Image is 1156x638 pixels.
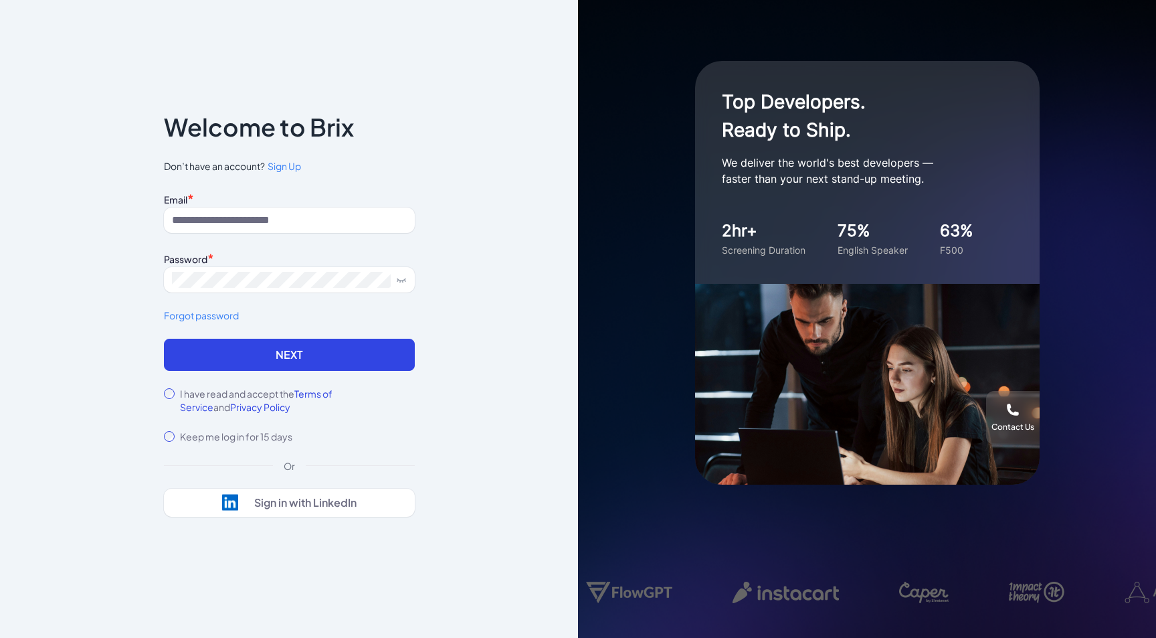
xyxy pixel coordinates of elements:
[265,159,301,173] a: Sign Up
[986,391,1040,445] button: Contact Us
[722,243,805,257] div: Screening Duration
[164,159,415,173] span: Don’t have an account?
[722,88,989,144] h1: Top Developers. Ready to Ship.
[164,193,187,206] label: Email
[722,219,805,243] div: 2hr+
[164,116,354,138] p: Welcome to Brix
[268,160,301,172] span: Sign Up
[164,489,415,517] button: Sign in with LinkedIn
[838,243,908,257] div: English Speaker
[991,422,1034,432] div: Contact Us
[180,387,415,414] label: I have read and accept the and
[940,219,973,243] div: 63%
[230,401,290,413] span: Privacy Policy
[180,430,292,443] label: Keep me log in for 15 days
[838,219,908,243] div: 75%
[164,309,415,323] a: Forgot password
[940,243,973,257] div: F500
[180,388,332,413] span: Terms of Service
[722,155,989,187] p: We deliver the world's best developers — faster than your next stand-up meeting.
[164,339,415,371] button: Next
[254,496,357,509] div: Sign in with LinkedIn
[273,459,306,473] div: Or
[164,253,207,265] label: Password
